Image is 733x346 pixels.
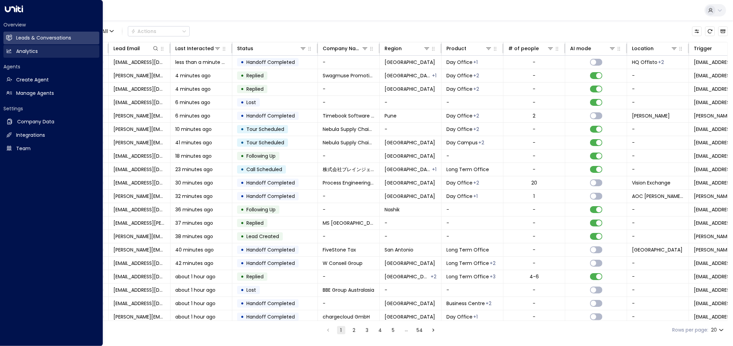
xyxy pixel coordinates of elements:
div: Product [446,44,492,53]
div: Lead Email [113,44,159,53]
div: Last Interacted [175,44,214,53]
div: Product [446,44,466,53]
span: Handoff Completed [246,300,295,307]
span: Lost [246,287,256,293]
span: rogeriomartinslobo@gmail.com [113,59,165,66]
span: florian+regus@xeedq.com [113,193,165,200]
div: • [241,110,244,122]
div: 20 [711,325,725,335]
div: - [533,99,536,106]
div: • [241,137,244,148]
span: All [102,29,108,34]
td: - [627,283,689,297]
span: about 1 hour ago [175,313,215,320]
span: sumitpopli2@gmail.com [113,86,165,92]
span: jamiew@nebulagroup.biz [113,139,165,146]
td: - [627,69,689,82]
div: … [402,326,411,334]
div: 1 [534,193,535,200]
div: - [533,313,536,320]
span: Handoff Completed [246,112,295,119]
div: Houston [432,72,436,79]
div: Actions [131,28,156,34]
span: Nebula Supply Chain Fulfilment Solutions [323,126,375,133]
div: - [533,206,536,213]
label: Rows per page: [672,326,708,334]
span: 株式会社ブレインジェネシス [323,166,375,173]
div: - [533,139,536,146]
div: • [241,311,244,323]
span: Johannesburg [385,273,430,280]
div: Membership,Short Term Office,Workstation [490,273,496,280]
span: less than a minute ago [175,59,227,66]
div: • [241,164,244,175]
span: HQ Offisto [632,59,657,66]
td: - [442,149,503,163]
div: - [533,59,536,66]
td: - [380,123,442,136]
td: - [318,203,380,216]
div: Meeting Room [474,313,478,320]
span: Day Office [446,193,473,200]
span: Call Scheduled [246,166,282,173]
span: Following Up [246,153,276,159]
td: - [627,216,689,230]
div: AI mode [570,44,591,53]
div: # of people [508,44,554,53]
button: Go to page 5 [389,326,398,334]
button: Go to next page [429,326,437,334]
div: Company Name [323,44,368,53]
div: - [533,72,536,79]
div: - [533,166,536,173]
td: - [318,56,380,69]
div: - [533,260,536,267]
span: Dallas [385,72,431,79]
div: 4-6 [530,273,539,280]
span: FiveStone Tax [323,246,356,253]
span: 6 minutes ago [175,112,210,119]
span: Chennai [385,153,435,159]
div: Trigger [694,44,712,53]
div: • [241,244,244,256]
div: - [533,86,536,92]
button: Go to page 2 [350,326,358,334]
span: Lost [246,99,256,106]
div: 2 [533,112,536,119]
span: 42 minutes ago [175,260,213,267]
td: - [627,270,689,283]
td: - [318,230,380,243]
div: Long Term Office,Workstation [474,112,479,119]
span: Long Term Office [446,273,489,280]
span: about 1 hour ago [175,273,215,280]
a: Integrations [3,129,99,142]
span: Nagoya [385,166,431,173]
span: Tour Scheduled [246,126,284,133]
div: • [241,204,244,215]
span: jamiew@nebulagroup.biz [113,126,165,133]
span: joostwoutervanhuizen@gmail.com [113,99,165,106]
span: Replied [246,86,264,92]
td: - [442,96,503,109]
td: - [318,96,380,109]
span: AOC Hanauer Landstraße [632,193,684,200]
td: - [627,163,689,176]
span: Nebula Supply Chain Fulfilment Solutions [323,139,375,146]
div: • [241,257,244,269]
div: AI mode [570,44,616,53]
td: - [442,216,503,230]
span: Adam.Romain@konicaminolta.co.uk [113,233,165,240]
span: 32 minutes ago [175,193,213,200]
div: Long Term Office [474,59,478,66]
div: Location [632,44,678,53]
div: • [241,70,244,81]
span: Dublin [385,300,435,307]
h2: Company Data [17,118,54,125]
span: Dubai [385,260,435,267]
span: 40 minutes ago [175,246,214,253]
td: - [627,123,689,136]
button: Archived Leads [718,26,728,36]
td: - [442,230,503,243]
span: jagannathan65@gmail.com [113,153,165,159]
div: - [533,153,536,159]
span: Business Centre [446,300,485,307]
